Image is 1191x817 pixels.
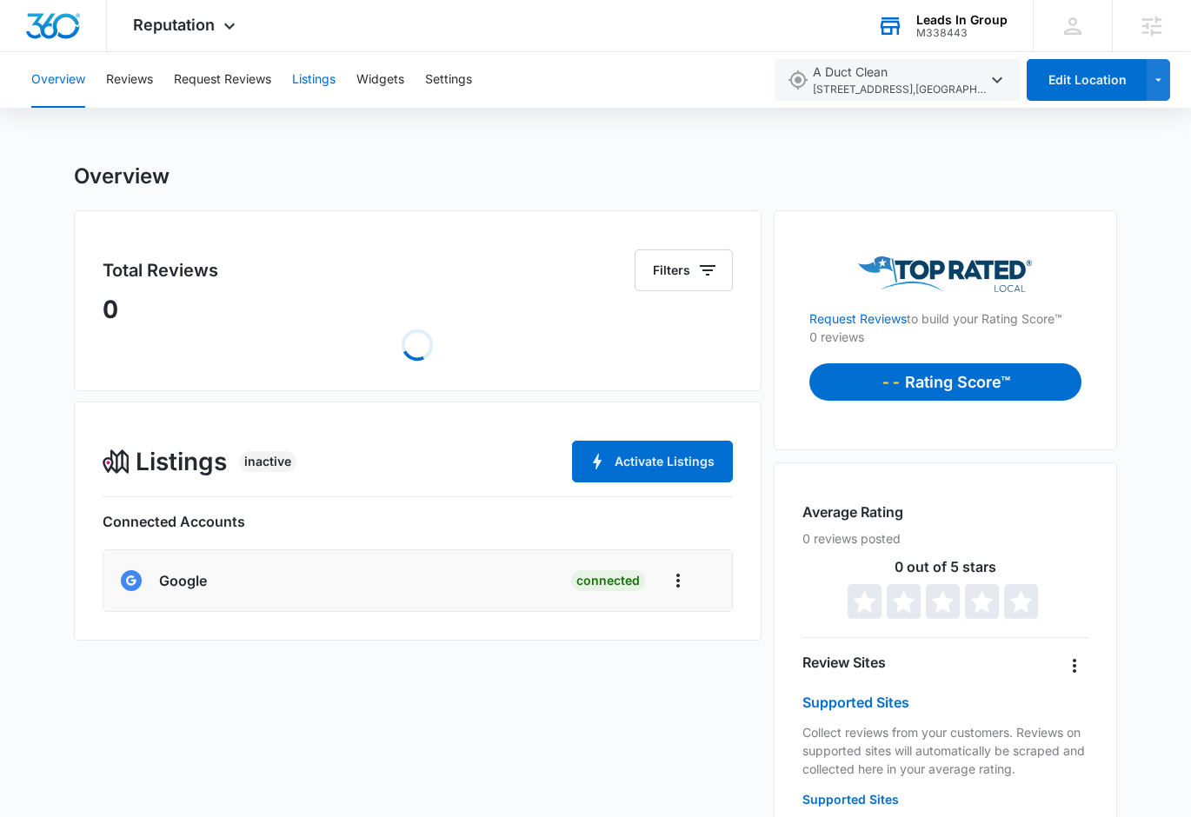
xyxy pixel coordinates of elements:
[809,292,1081,328] p: to build your Rating Score™
[133,16,215,34] span: Reputation
[74,163,170,189] h1: Overview
[47,101,61,115] img: tab_domain_overview_orange.svg
[572,441,733,482] button: Activate Listings
[159,570,207,591] h6: Google
[28,28,42,42] img: logo_orange.svg
[103,257,218,283] h5: Total Reviews
[571,570,645,591] div: Connected
[813,82,987,98] span: [STREET_ADDRESS] , [GEOGRAPHIC_DATA] , NY
[916,13,1008,27] div: account name
[106,52,153,108] button: Reviews
[802,501,903,522] h4: Average Rating
[881,370,905,394] p: --
[916,27,1008,39] div: account id
[802,529,1088,548] p: 0 reviews posted
[809,311,907,326] a: Request Reviews
[1061,652,1088,680] button: Overflow Menu
[425,52,472,108] button: Settings
[45,45,191,59] div: Domain: [DOMAIN_NAME]
[174,52,271,108] button: Request Reviews
[802,652,886,673] h4: Review Sites
[103,511,733,532] h6: Connected Accounts
[858,256,1032,292] img: Top Rated Local Logo
[103,295,118,324] span: 0
[49,28,85,42] div: v 4.0.25
[809,328,1081,346] p: 0 reviews
[775,59,1021,101] button: A Duct Clean[STREET_ADDRESS],[GEOGRAPHIC_DATA],NY
[173,101,187,115] img: tab_keywords_by_traffic_grey.svg
[802,723,1088,778] p: Collect reviews from your customers. Reviews on supported sites will automatically be scraped and...
[66,103,156,114] div: Domain Overview
[239,451,296,472] div: Inactive
[802,560,1088,574] p: 0 out of 5 stars
[813,63,987,98] span: A Duct Clean
[905,370,1010,394] p: Rating Score™
[802,694,909,711] a: Supported Sites
[292,52,336,108] button: Listings
[136,443,227,480] span: Listings
[31,52,85,108] button: Overview
[655,564,701,597] button: Actions
[802,792,899,807] a: Supported Sites
[192,103,293,114] div: Keywords by Traffic
[1027,59,1147,101] button: Edit Location
[356,52,404,108] button: Widgets
[635,249,733,291] button: Filters
[28,45,42,59] img: website_grey.svg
